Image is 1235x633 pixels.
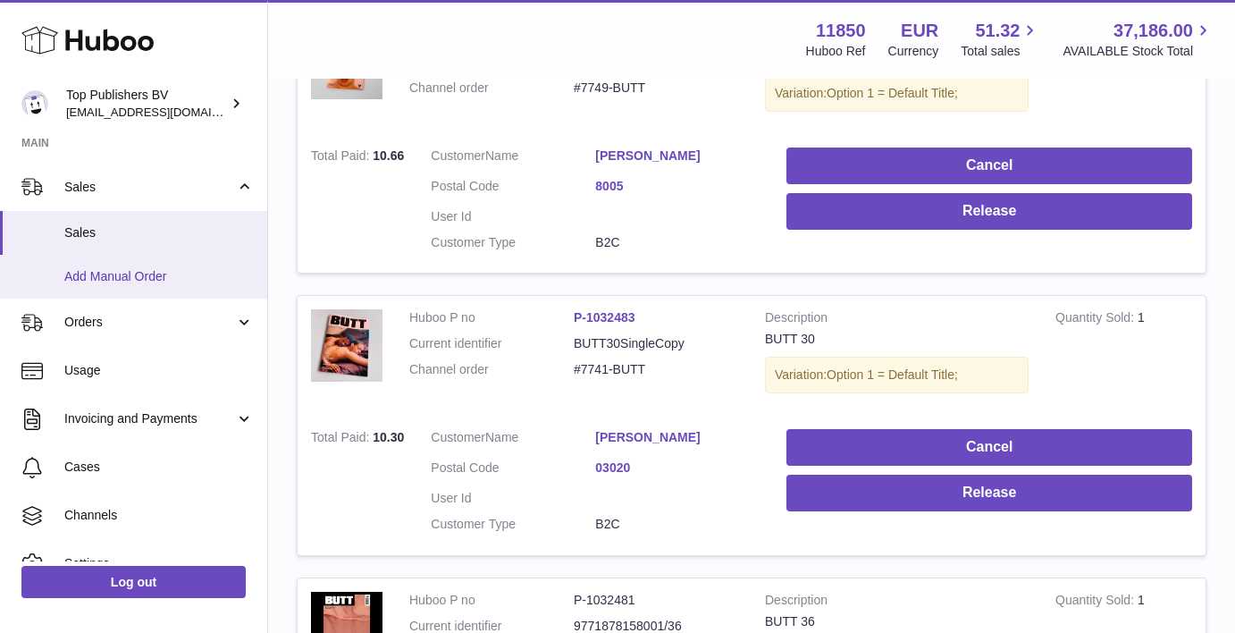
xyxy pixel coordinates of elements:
span: Sales [64,179,235,196]
img: IMG_9868.jpg [311,309,382,381]
div: Currency [888,43,939,60]
div: Variation: [765,357,1029,393]
div: Top Publishers BV [66,87,227,121]
span: Usage [64,362,254,379]
span: AVAILABLE Stock Total [1063,43,1214,60]
button: Release [786,193,1192,230]
div: BUTT 30 [765,331,1029,348]
span: Customer [431,148,485,163]
span: Customer [431,430,485,444]
dd: #7749-BUTT [574,80,738,97]
span: Sales [64,224,254,241]
span: 51.32 [975,19,1020,43]
span: Option 1 = Default Title; [827,86,958,100]
dt: User Id [431,208,595,225]
a: 8005 [595,178,760,195]
dt: Current identifier [409,335,574,352]
a: P-1032483 [574,310,635,325]
strong: 11850 [816,19,866,43]
div: Variation: [765,75,1029,112]
dt: Name [431,429,595,451]
span: Option 1 = Default Title; [827,367,958,382]
dd: #7741-BUTT [574,361,738,378]
span: Total sales [961,43,1040,60]
td: 1 [1042,296,1206,416]
dt: Huboo P no [409,592,574,609]
span: Add Manual Order [64,268,254,285]
span: Orders [64,314,235,331]
span: Settings [64,555,254,572]
dt: Name [431,148,595,169]
div: BUTT 36 [765,613,1029,630]
dt: Postal Code [431,178,595,199]
span: 10.30 [373,430,404,444]
a: [PERSON_NAME] [595,429,760,446]
button: Cancel [786,429,1192,466]
strong: EUR [901,19,938,43]
span: Invoicing and Payments [64,410,235,427]
strong: Description [765,309,1029,331]
dt: Huboo P no [409,309,574,326]
button: Release [786,475,1192,511]
dd: BUTT30SingleCopy [574,335,738,352]
a: 37,186.00 AVAILABLE Stock Total [1063,19,1214,60]
a: [PERSON_NAME] [595,148,760,165]
a: 51.32 Total sales [961,19,1040,60]
span: [EMAIL_ADDRESS][DOMAIN_NAME] [66,105,263,119]
button: Cancel [786,148,1192,184]
strong: Total Paid [311,430,373,449]
strong: Description [765,592,1029,613]
dd: B2C [595,234,760,251]
span: Channels [64,507,254,524]
strong: Total Paid [311,148,373,167]
dt: Customer Type [431,234,595,251]
img: accounts@fantasticman.com [21,90,48,117]
div: Huboo Ref [806,43,866,60]
strong: Quantity Sold [1055,310,1138,329]
span: 37,186.00 [1113,19,1193,43]
strong: Quantity Sold [1055,593,1138,612]
a: 03020 [595,460,760,477]
span: Cases [64,459,254,476]
dt: Channel order [409,80,574,97]
dt: User Id [431,490,595,507]
dt: Postal Code [431,460,595,481]
span: 10.66 [373,148,404,163]
dd: B2C [595,516,760,533]
dt: Channel order [409,361,574,378]
dt: Customer Type [431,516,595,533]
dd: P-1032481 [574,592,738,609]
a: Log out [21,566,246,598]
